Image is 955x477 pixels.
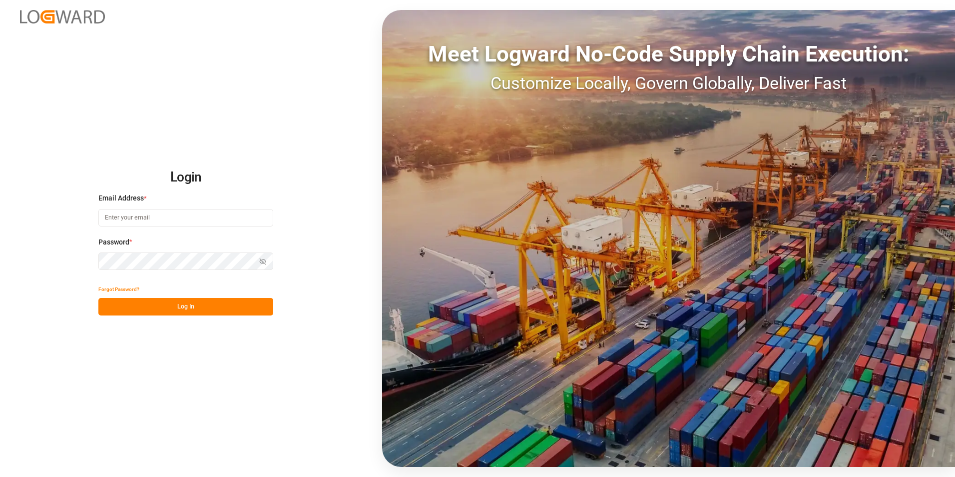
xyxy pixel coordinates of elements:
[20,10,105,23] img: Logward_new_orange.png
[98,161,273,193] h2: Login
[98,298,273,315] button: Log In
[98,193,144,203] span: Email Address
[98,280,139,298] button: Forgot Password?
[382,37,955,70] div: Meet Logward No-Code Supply Chain Execution:
[382,70,955,96] div: Customize Locally, Govern Globally, Deliver Fast
[98,237,129,247] span: Password
[98,209,273,226] input: Enter your email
